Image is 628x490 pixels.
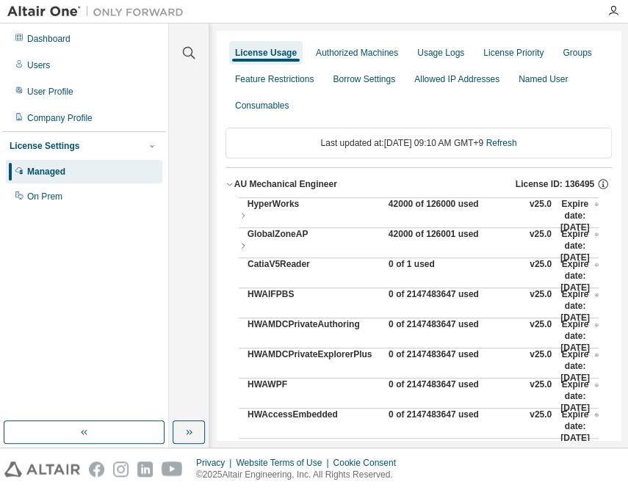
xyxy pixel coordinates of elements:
div: Users [27,59,50,71]
button: HWAccessEmbedded0 of 2147483647 usedv25.0Expire date:[DATE] [248,409,599,444]
p: © 2025 Altair Engineering, Inc. All Rights Reserved. [196,469,405,481]
img: linkedin.svg [137,461,153,477]
div: Borrow Settings [333,73,395,85]
div: 42000 of 126001 used [389,228,521,263]
button: HWAWPF0 of 2147483647 usedv25.0Expire date:[DATE] [248,379,599,414]
div: Expire date: [DATE] [560,288,599,323]
div: 0 of 2147483647 used [389,288,521,323]
button: HWActivate0 of 2147483647 usedv25.0Expire date:[DATE] [248,439,599,474]
div: Website Terms of Use [236,457,333,469]
div: Expire date: [DATE] [560,379,599,414]
div: License Priority [483,47,544,59]
button: HWAIFPBS0 of 2147483647 usedv25.0Expire date:[DATE] [248,288,599,323]
div: v25.0 [530,439,552,474]
div: HWAMDCPrivateAuthoring [248,318,380,354]
div: 42000 of 126000 used [389,198,521,233]
div: Privacy [196,457,236,469]
div: v25.0 [530,288,552,323]
div: CatiaV5Reader [248,258,380,293]
button: GlobalZoneAP42000 of 126001 usedv25.0Expire date:[DATE] [239,228,599,263]
div: Authorized Machines [316,47,398,59]
div: Company Profile [27,112,93,124]
img: youtube.svg [162,461,183,477]
div: Expire date: [DATE] [560,318,599,354]
div: Expire date: [DATE] [560,198,599,233]
div: 0 of 2147483647 used [389,379,521,414]
div: Usage Logs [417,47,464,59]
div: HWAWPF [248,379,380,414]
div: 0 of 1 used [389,258,521,293]
div: HWAIFPBS [248,288,380,323]
img: Altair One [7,4,191,19]
div: Expire date: [DATE] [560,348,599,384]
div: v25.0 [530,379,552,414]
div: Expire date: [DATE] [560,258,599,293]
button: AU Mechanical EngineerLicense ID: 136495 [225,168,612,200]
div: HyperWorks [248,198,380,233]
button: HWAMDCPrivateExplorerPlus0 of 2147483647 usedv25.0Expire date:[DATE] [248,348,599,384]
div: HWActivate [248,439,380,474]
div: Expire date: [DATE] [560,409,599,444]
div: v25.0 [530,228,552,263]
div: v25.0 [530,348,552,384]
a: Refresh [486,138,516,148]
span: License ID: 136495 [516,178,594,190]
div: 0 of 2147483647 used [389,409,521,444]
div: License Usage [235,47,297,59]
div: License Settings [10,140,79,152]
div: HWAccessEmbedded [248,409,380,444]
div: Groups [563,47,591,59]
div: 0 of 2147483647 used [389,439,521,474]
img: instagram.svg [113,461,129,477]
div: 0 of 2147483647 used [389,348,521,384]
div: v25.0 [530,318,552,354]
div: Last updated at: [DATE] 09:10 AM GMT+9 [225,128,612,158]
div: Named User [519,73,568,85]
div: Feature Restrictions [235,73,314,85]
div: Dashboard [27,33,71,45]
div: v25.0 [530,198,552,233]
div: HWAMDCPrivateExplorerPlus [248,348,380,384]
div: GlobalZoneAP [248,228,380,263]
div: Expire date: [DATE] [560,228,599,263]
div: User Profile [27,86,73,98]
button: HyperWorks42000 of 126000 usedv25.0Expire date:[DATE] [239,198,599,233]
div: Cookie Consent [333,457,404,469]
div: v25.0 [530,258,552,293]
div: v25.0 [530,409,552,444]
div: On Prem [27,191,62,202]
div: Consumables [235,100,289,111]
div: Expire date: [DATE] [560,439,599,474]
button: HWAMDCPrivateAuthoring0 of 2147483647 usedv25.0Expire date:[DATE] [248,318,599,354]
button: CatiaV5Reader0 of 1 usedv25.0Expire date:[DATE] [248,258,599,293]
div: 0 of 2147483647 used [389,318,521,354]
img: facebook.svg [89,461,104,477]
div: Allowed IP Addresses [414,73,499,85]
img: altair_logo.svg [4,461,80,477]
div: Managed [27,166,65,178]
div: AU Mechanical Engineer [234,178,337,190]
